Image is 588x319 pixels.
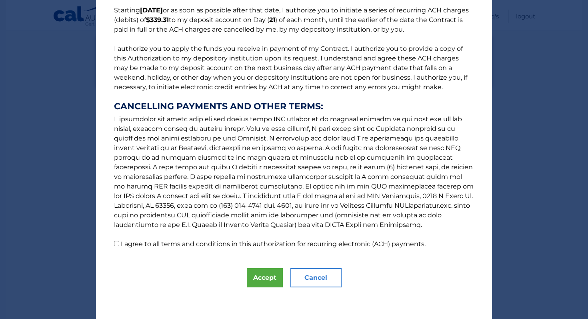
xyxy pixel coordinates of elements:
button: Cancel [290,268,342,287]
label: I agree to all terms and conditions in this authorization for recurring electronic (ACH) payments. [121,240,426,248]
strong: CANCELLING PAYMENTS AND OTHER TERMS: [114,102,474,111]
button: Accept [247,268,283,287]
b: 21 [269,16,275,24]
b: $339.31 [146,16,169,24]
b: [DATE] [140,6,163,14]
